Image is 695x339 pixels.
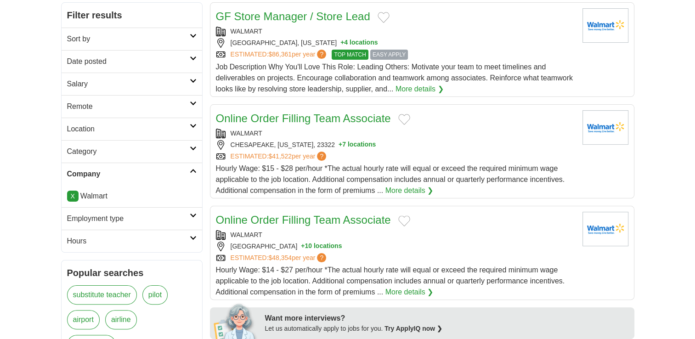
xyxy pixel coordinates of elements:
span: Hourly Wage: $15 - $28 per/hour *The actual hourly rate will equal or exceed the required minimum... [216,164,565,194]
a: More details ❯ [385,185,434,196]
img: Walmart logo [582,110,628,145]
a: Try ApplyIQ now ❯ [384,325,442,332]
a: WALMART [231,130,262,137]
span: + [339,140,342,150]
span: ? [317,152,326,161]
span: $48,354 [268,254,292,261]
a: airline [105,310,137,329]
h2: Popular searches [67,266,197,280]
span: EASY APPLY [370,50,408,60]
h2: Filter results [62,3,202,28]
a: Company [62,163,202,185]
li: Walmart [67,191,197,202]
a: Date posted [62,50,202,73]
a: Online Order Filling Team Associate [216,112,391,124]
a: pilot [142,285,168,305]
span: + [340,38,344,48]
a: Location [62,118,202,140]
div: Let us automatically apply to jobs for you. [265,324,629,333]
h2: Location [67,124,190,135]
button: Add to favorite jobs [398,215,410,226]
div: [GEOGRAPHIC_DATA], [US_STATE] [216,38,575,48]
a: ESTIMATED:$41,522per year? [231,152,328,161]
a: More details ❯ [385,287,434,298]
a: ESTIMATED:$48,354per year? [231,253,328,263]
button: +4 locations [340,38,378,48]
a: Sort by [62,28,202,50]
span: Hourly Wage: $14 - $27 per/hour *The actual hourly rate will equal or exceed the required minimum... [216,266,565,296]
h2: Remote [67,101,190,112]
h2: Category [67,146,190,157]
a: Hours [62,230,202,252]
img: Walmart logo [582,8,628,43]
a: WALMART [231,28,262,35]
span: + [301,242,305,251]
a: X [67,191,79,202]
a: Salary [62,73,202,95]
a: airport [67,310,100,329]
div: [GEOGRAPHIC_DATA] [216,242,575,251]
a: ESTIMATED:$86,361per year? [231,50,328,60]
a: Category [62,140,202,163]
h2: Date posted [67,56,190,67]
button: Add to favorite jobs [398,114,410,125]
h2: Salary [67,79,190,90]
span: ? [317,253,326,262]
a: GF Store Manager / Store Lead [216,10,370,23]
a: Remote [62,95,202,118]
div: Want more interviews? [265,313,629,324]
a: Online Order Filling Team Associate [216,214,391,226]
span: ? [317,50,326,59]
h2: Sort by [67,34,190,45]
h2: Company [67,169,190,180]
div: CHESAPEAKE, [US_STATE], 23322 [216,140,575,150]
img: apply-iq-scientist.png [214,302,258,339]
a: WALMART [231,231,262,238]
span: TOP MATCH [332,50,368,60]
img: Walmart logo [582,212,628,246]
a: substitute teacher [67,285,137,305]
span: $86,361 [268,51,292,58]
a: Employment type [62,207,202,230]
span: $41,522 [268,153,292,160]
a: More details ❯ [396,84,444,95]
button: +7 locations [339,140,376,150]
h2: Hours [67,236,190,247]
span: Job Description Why You'll Love This Role: Leading Others: Motivate your team to meet timelines a... [216,63,573,93]
button: Add to favorite jobs [378,12,390,23]
button: +10 locations [301,242,342,251]
h2: Employment type [67,213,190,224]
